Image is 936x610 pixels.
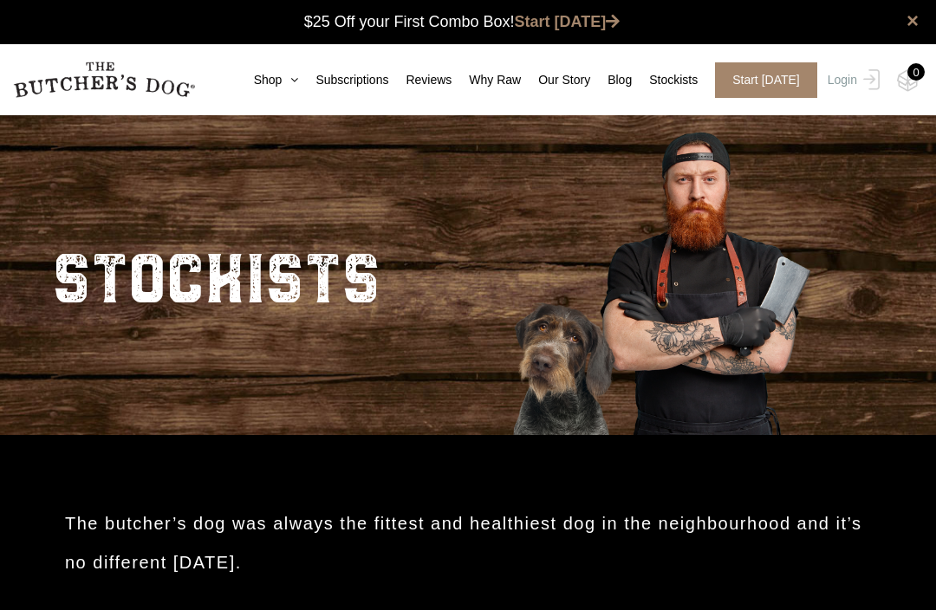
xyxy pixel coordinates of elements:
[388,71,452,89] a: Reviews
[632,71,698,89] a: Stockists
[698,62,823,98] a: Start [DATE]
[897,69,919,92] img: TBD_Cart-Empty.png
[237,71,299,89] a: Shop
[590,71,632,89] a: Blog
[452,71,521,89] a: Why Raw
[485,110,832,435] img: Butcher_Large_3.png
[52,218,380,331] h2: STOCKISTS
[823,62,880,98] a: Login
[907,63,925,81] div: 0
[715,62,817,98] span: Start [DATE]
[298,71,388,89] a: Subscriptions
[65,504,871,582] h2: The butcher’s dog was always the fittest and healthiest dog in the neighbourhood and it’s no diff...
[521,71,590,89] a: Our Story
[907,10,919,31] a: close
[515,13,621,30] a: Start [DATE]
